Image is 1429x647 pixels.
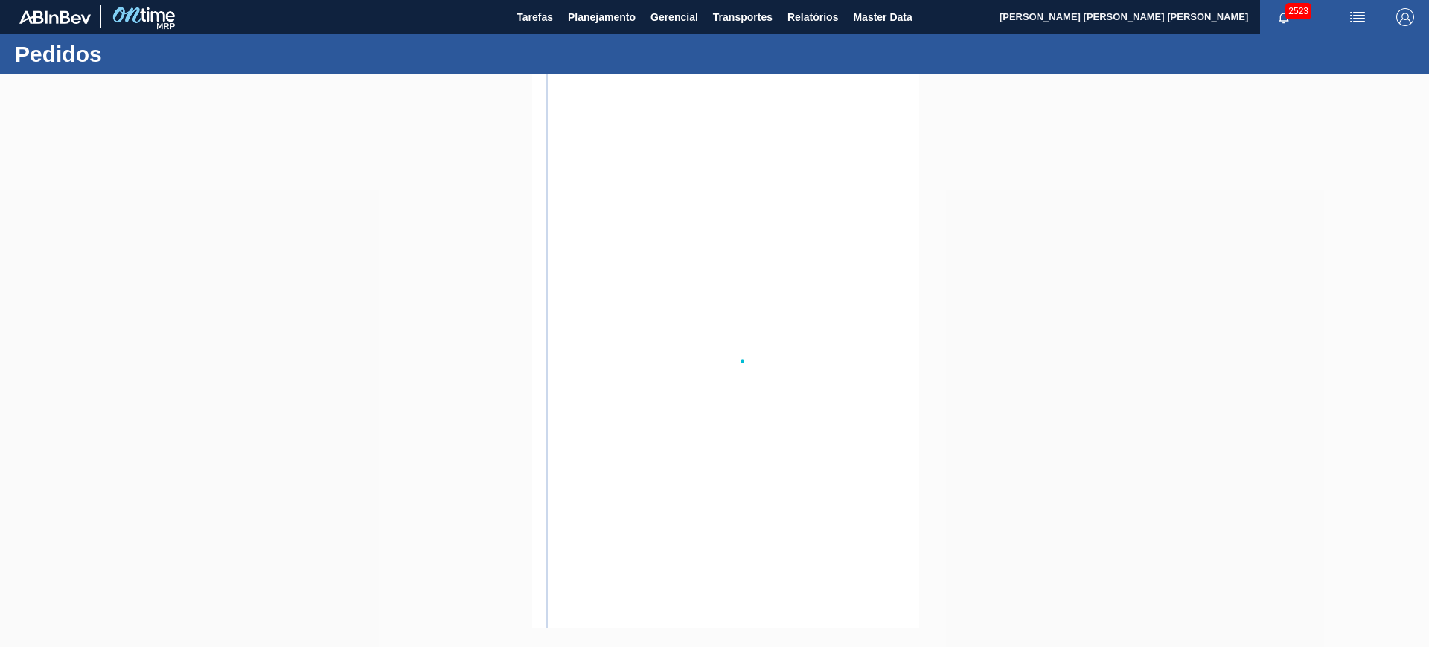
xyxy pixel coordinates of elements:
[853,8,912,26] span: Master Data
[517,8,553,26] span: Tarefas
[713,8,773,26] span: Transportes
[15,45,279,63] h1: Pedidos
[1285,3,1311,19] span: 2523
[787,8,838,26] span: Relatórios
[1260,7,1308,28] button: Notificações
[19,10,91,24] img: TNhmsLtSVTkK8tSr43FrP2fwEKptu5GPRR3wAAAABJRU5ErkJggg==
[1349,8,1366,26] img: userActions
[568,8,636,26] span: Planejamento
[650,8,698,26] span: Gerencial
[1396,8,1414,26] img: Logout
